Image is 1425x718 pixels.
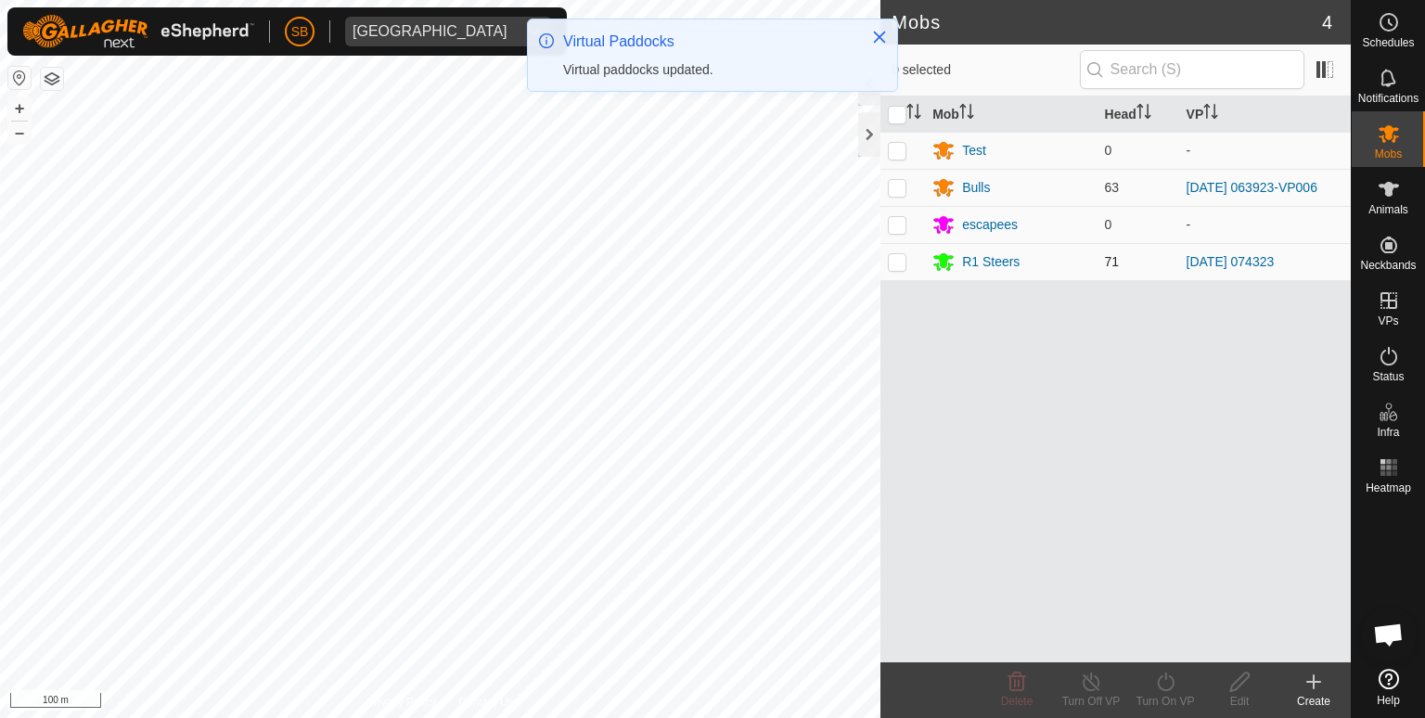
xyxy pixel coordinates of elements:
button: + [8,97,31,120]
div: Edit [1202,693,1277,710]
a: Privacy Policy [367,694,437,711]
div: Turn On VP [1128,693,1202,710]
span: Animals [1368,204,1408,215]
span: Status [1372,371,1404,382]
input: Search (S) [1080,50,1304,89]
span: 0 [1105,217,1112,232]
span: Mobs [1375,148,1402,160]
span: Notifications [1358,93,1419,104]
div: Test [962,141,986,160]
span: VPs [1378,315,1398,327]
span: Infra [1377,427,1399,438]
span: 71 [1105,254,1120,269]
a: [DATE] 074323 [1187,254,1275,269]
span: Delete [1001,695,1033,708]
img: Gallagher Logo [22,15,254,48]
div: escapees [962,215,1018,235]
span: 63 [1105,180,1120,195]
h2: Mobs [892,11,1322,33]
div: [GEOGRAPHIC_DATA] [353,24,507,39]
button: Close [867,24,892,50]
span: 0 selected [892,60,1079,80]
th: Head [1098,96,1179,133]
div: Virtual paddocks updated. [563,60,853,80]
span: Neckbands [1360,260,1416,271]
td: - [1179,132,1351,169]
th: Mob [925,96,1097,133]
a: Help [1352,661,1425,713]
p-sorticon: Activate to sort [959,107,974,122]
p-sorticon: Activate to sort [906,107,921,122]
span: Heatmap [1366,482,1411,494]
div: Open chat [1361,607,1417,662]
p-sorticon: Activate to sort [1136,107,1151,122]
a: [DATE] 063923-VP006 [1187,180,1317,195]
div: dropdown trigger [515,17,552,46]
td: - [1179,206,1351,243]
button: Reset Map [8,67,31,89]
th: VP [1179,96,1351,133]
span: SB [291,22,309,42]
a: Contact Us [458,694,513,711]
span: Help [1377,695,1400,706]
span: Tangihanga station [345,17,515,46]
div: Turn Off VP [1054,693,1128,710]
span: 4 [1322,8,1332,36]
span: 0 [1105,143,1112,158]
div: Virtual Paddocks [563,31,853,53]
div: R1 Steers [962,252,1020,272]
button: Map Layers [41,68,63,90]
div: Create [1277,693,1351,710]
p-sorticon: Activate to sort [1203,107,1218,122]
span: Schedules [1362,37,1414,48]
div: Bulls [962,178,990,198]
button: – [8,122,31,144]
